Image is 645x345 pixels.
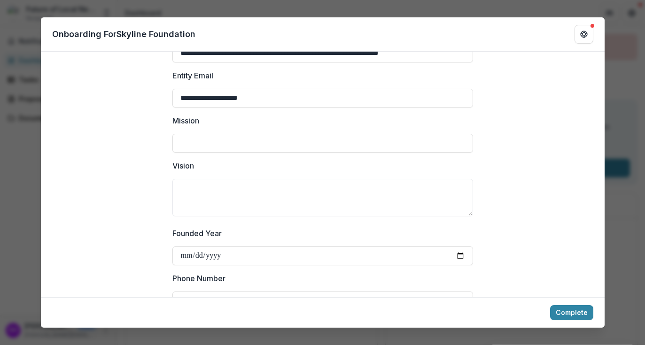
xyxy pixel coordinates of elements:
p: Founded Year [172,228,222,239]
button: Get Help [575,25,593,44]
p: Onboarding For Skyline Foundation [52,28,195,40]
button: Complete [550,305,593,320]
p: Mission [172,115,199,126]
p: Vision [172,160,194,171]
p: Entity Email [172,70,213,81]
p: Phone Number [172,273,225,284]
